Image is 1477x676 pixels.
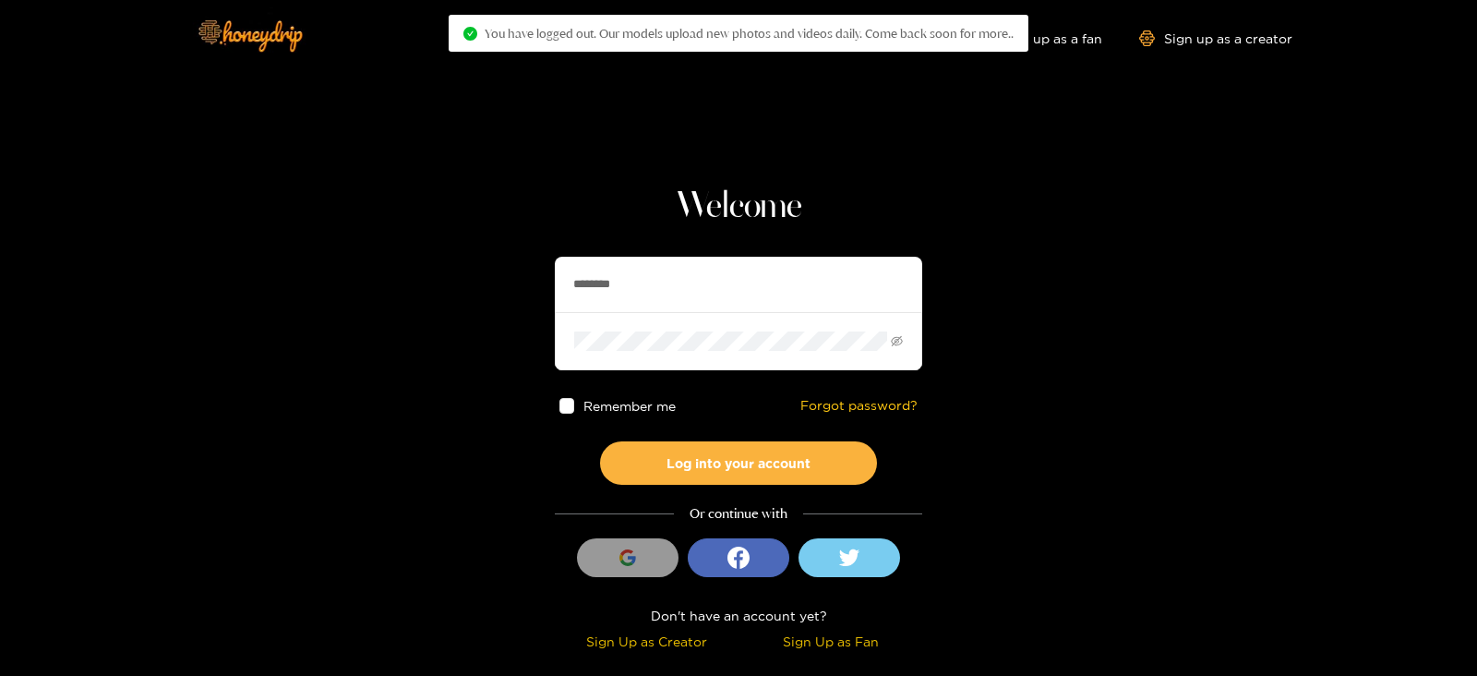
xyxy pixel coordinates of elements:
a: Forgot password? [800,398,918,414]
div: Sign Up as Fan [743,631,918,652]
div: Sign Up as Creator [559,631,734,652]
span: You have logged out. Our models upload new photos and videos daily. Come back soon for more.. [485,26,1014,41]
span: Remember me [584,399,677,413]
div: Or continue with [555,503,922,525]
span: eye-invisible [891,335,903,347]
a: Sign up as a creator [1139,30,1292,46]
button: Log into your account [600,441,877,485]
div: Don't have an account yet? [555,605,922,626]
span: check-circle [463,27,477,41]
h1: Welcome [555,185,922,229]
a: Sign up as a fan [976,30,1102,46]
